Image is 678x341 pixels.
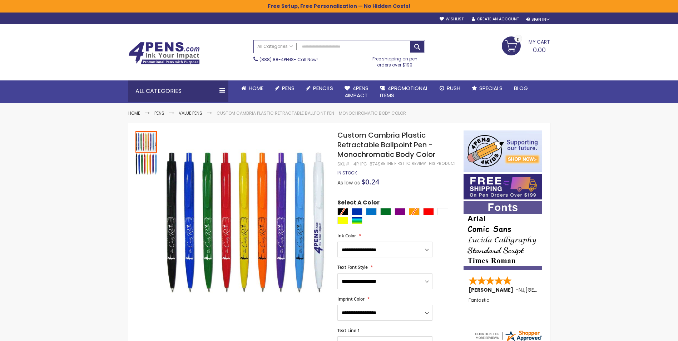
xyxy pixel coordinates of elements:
[469,286,516,293] span: [PERSON_NAME]
[381,161,456,166] a: Be the first to review this product
[236,80,269,96] a: Home
[128,80,228,102] div: All Categories
[365,53,425,68] div: Free shipping on pen orders over $199
[337,179,360,186] span: As low as
[259,56,294,63] a: (888) 88-4PENS
[337,130,435,159] span: Custom Cambria Plastic Retractable Ballpoint Pen - Monochromatic Body Color
[525,286,578,293] span: [GEOGRAPHIC_DATA]
[269,80,300,96] a: Pens
[345,84,368,99] span: 4Pens 4impact
[128,42,200,65] img: 4Pens Custom Pens and Promotional Products
[447,84,460,92] span: Rush
[337,170,357,176] div: Availability
[259,56,318,63] span: - Call Now!
[337,170,357,176] span: In stock
[165,141,328,304] img: Custom Cambria Plastic Retractable Ballpoint Pen - Monochromatic Body Color
[366,208,377,215] div: Blue Light
[380,84,428,99] span: 4PROMOTIONAL ITEMS
[464,201,542,270] img: font-personalization-examples
[135,153,157,175] img: Custom Cambria Plastic Retractable Ballpoint Pen - Monochromatic Body Color
[128,110,140,116] a: Home
[469,298,538,313] div: Fantastic
[217,110,406,116] li: Custom Cambria Plastic Retractable Ballpoint Pen - Monochromatic Body Color
[479,84,503,92] span: Specials
[437,208,448,215] div: White
[179,110,202,116] a: Value Pens
[249,84,263,92] span: Home
[353,161,381,167] div: 4PHPC-874S
[472,16,519,22] a: Create an Account
[517,36,520,43] span: 0
[516,286,578,293] span: - ,
[508,80,534,96] a: Blog
[313,84,333,92] span: Pencils
[434,80,466,96] a: Rush
[352,208,362,215] div: Blue
[337,264,368,270] span: Text Font Style
[380,208,391,215] div: Green
[619,322,678,341] iframe: Google Customer Reviews
[337,327,360,333] span: Text Line 1
[533,45,546,54] span: 0.00
[300,80,339,96] a: Pencils
[337,161,351,167] strong: SKU
[374,80,434,104] a: 4PROMOTIONALITEMS
[526,17,550,22] div: Sign In
[361,177,379,187] span: $0.24
[502,36,550,54] a: 0.00 0
[337,199,380,208] span: Select A Color
[395,208,405,215] div: Purple
[257,44,293,49] span: All Categories
[352,217,362,224] div: Assorted
[464,174,542,199] img: Free shipping on orders over $199
[337,296,365,302] span: Imprint Color
[519,286,524,293] span: NJ
[337,217,348,224] div: Yellow
[466,80,508,96] a: Specials
[135,130,158,153] div: Custom Cambria Plastic Retractable Ballpoint Pen - Monochromatic Body Color
[339,80,374,104] a: 4Pens4impact
[423,208,434,215] div: Red
[337,233,356,239] span: Ink Color
[282,84,295,92] span: Pens
[254,40,297,52] a: All Categories
[514,84,528,92] span: Blog
[440,16,464,22] a: Wishlist
[154,110,164,116] a: Pens
[464,130,542,172] img: 4pens 4 kids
